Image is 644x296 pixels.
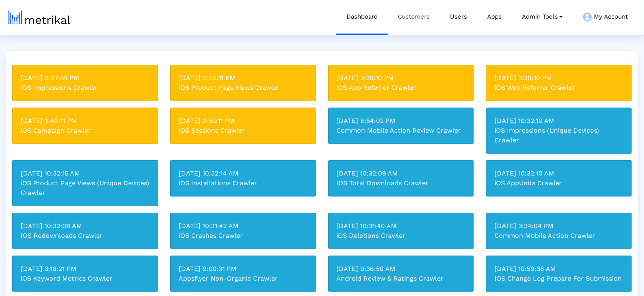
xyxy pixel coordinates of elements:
[337,274,466,283] div: Android Review & Ratings Crawler
[337,169,466,178] div: [DATE] 10:32:09 AM
[494,126,623,145] div: iOS Impressions (Unique Devices) Crawler
[179,169,308,178] div: [DATE] 10:32:14 AM
[494,83,623,93] div: iOS Web Referrer Crawler
[179,83,308,93] div: iOS Product Page Views Crawler
[8,11,70,24] img: metrical-logo-light.png
[21,264,150,274] div: [DATE] 3:18:21 PM
[337,264,466,274] div: [DATE] 9:36:50 AM
[494,116,623,126] div: [DATE] 10:32:10 AM
[179,231,308,241] div: iOS Crashes Crawler
[21,126,150,135] div: iOS Campaign Crawler
[337,126,466,135] div: Common Mobile Action Review Crawler
[494,221,623,231] div: [DATE] 3:34:04 PM
[337,221,466,231] div: [DATE] 10:31:40 AM
[21,178,150,198] div: iOS Product Page Views (Unique Devices) Crawler
[494,231,623,241] div: Common Mobile Action Crawler
[21,116,150,126] div: [DATE] 3:40:11 PM
[337,73,466,83] div: [DATE] 3:20:10 PM
[337,231,466,241] div: iOS Deletions Crawler
[337,178,466,188] div: IOS Total Downloads Crawler
[179,116,308,126] div: [DATE] 3:50:11 PM
[21,169,150,178] div: [DATE] 10:32:15 AM
[337,116,466,126] div: [DATE] 8:54:02 PM
[179,178,308,188] div: iOS Installations Crawler
[494,178,623,188] div: iOS AppUnits Crawler
[21,73,150,83] div: [DATE] 9:07:55 PM
[494,264,623,274] div: [DATE] 10:59:38 AM
[21,221,150,231] div: [DATE] 10:32:08 AM
[21,83,150,93] div: iOS Impressions Crawler
[583,13,592,21] img: my-account-menu-icon.png
[179,264,308,274] div: [DATE] 9:00:31 PM
[21,231,150,241] div: IOS Redownloads Crawler
[494,73,623,83] div: [DATE] 3:30:10 PM
[21,274,150,283] div: iOS Keyword Metrics Crawler
[494,169,623,178] div: [DATE] 10:32:10 AM
[179,73,308,83] div: [DATE] 9:09:11 PM
[179,126,308,135] div: iOS Sessions Crawler
[494,274,623,283] div: IOS Change Log Prepare For Submission
[337,83,466,93] div: iOS App Referrer Crawler
[179,221,308,231] div: [DATE] 10:31:42 AM
[179,274,308,283] div: Appsflyer Non-Organic Crawler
